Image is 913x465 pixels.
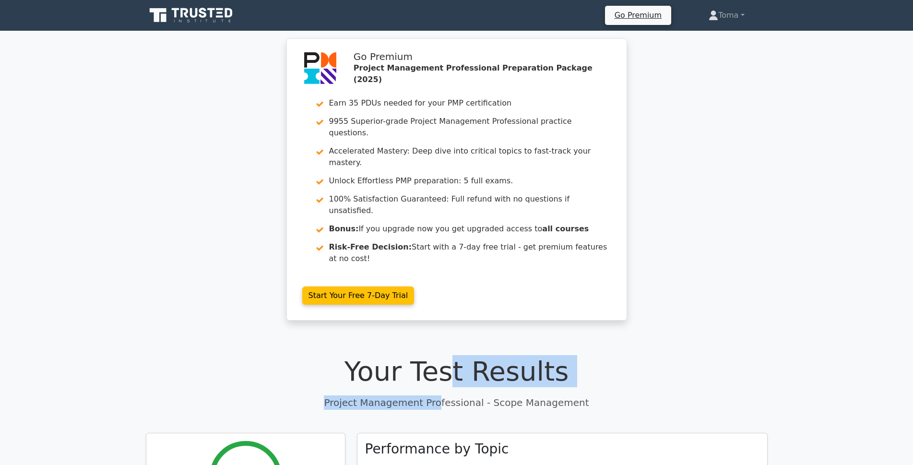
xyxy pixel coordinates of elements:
[146,395,768,410] p: Project Management Professional - Scope Management
[146,355,768,387] h1: Your Test Results
[365,441,509,457] h3: Performance by Topic
[302,286,415,305] a: Start Your Free 7-Day Trial
[609,9,667,22] a: Go Premium
[686,6,767,25] a: Toma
